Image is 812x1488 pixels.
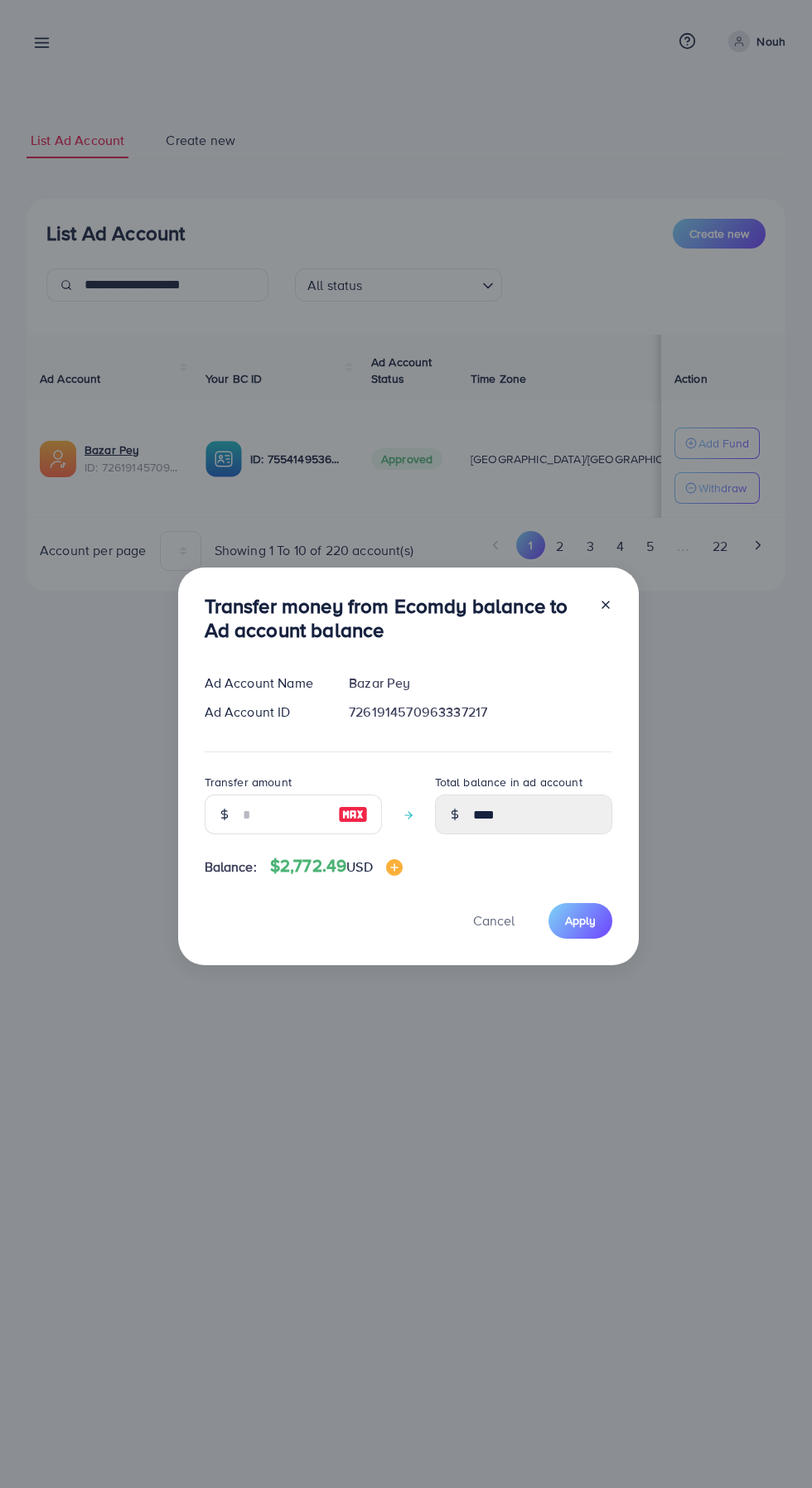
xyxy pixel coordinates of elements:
[205,858,257,877] span: Balance:
[336,703,625,722] div: 7261914570963337217
[191,674,336,693] div: Ad Account Name
[452,903,535,939] button: Cancel
[386,859,403,876] img: image
[346,858,372,876] span: USD
[336,674,625,693] div: Bazar Pey
[565,912,596,929] span: Apply
[270,856,403,877] h4: $2,772.49
[549,903,612,939] button: Apply
[473,911,515,930] span: Cancel
[205,774,292,790] label: Transfer amount
[435,774,582,790] label: Total balance in ad account
[338,804,368,824] img: image
[205,594,586,642] h3: Transfer money from Ecomdy balance to Ad account balance
[191,703,336,722] div: Ad Account ID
